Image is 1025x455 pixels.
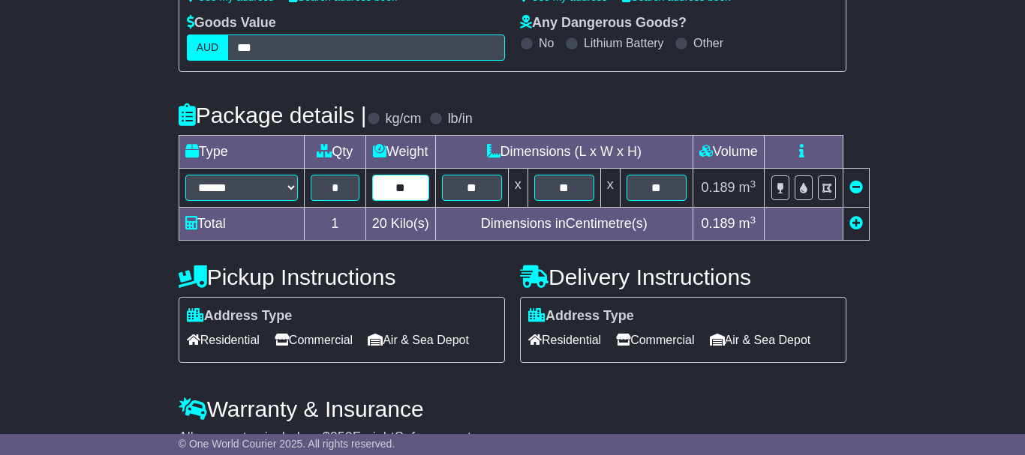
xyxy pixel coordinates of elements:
td: Volume [693,136,764,169]
label: Address Type [187,308,293,325]
sup: 3 [750,214,756,226]
span: 250 [330,430,353,445]
a: Remove this item [849,180,863,195]
td: Kilo(s) [365,208,435,241]
label: Address Type [528,308,634,325]
td: 1 [304,208,365,241]
span: Residential [187,328,260,352]
h4: Package details | [179,103,367,127]
span: Commercial [275,328,353,352]
label: Lithium Battery [584,36,664,50]
td: x [508,169,528,208]
label: Any Dangerous Goods? [520,15,687,31]
span: Air & Sea Depot [368,328,469,352]
td: Weight [365,136,435,169]
td: Total [179,208,304,241]
span: 20 [372,216,387,231]
span: © One World Courier 2025. All rights reserved. [179,438,395,450]
label: No [539,36,554,50]
span: Commercial [616,328,694,352]
span: 0.189 [701,216,735,231]
h4: Warranty & Insurance [179,397,847,421]
sup: 3 [750,178,756,190]
a: Add new item [849,216,863,231]
td: x [600,169,620,208]
h4: Pickup Instructions [179,265,505,289]
div: All our quotes include a $ FreightSafe warranty. [179,430,847,446]
td: Qty [304,136,365,169]
span: Residential [528,328,601,352]
label: lb/in [448,111,473,127]
span: m [739,180,756,195]
label: kg/cm [386,111,422,127]
label: Other [693,36,723,50]
span: 0.189 [701,180,735,195]
span: Air & Sea Depot [710,328,811,352]
label: AUD [187,34,229,61]
label: Goods Value [187,15,276,31]
td: Dimensions (L x W x H) [435,136,693,169]
h4: Delivery Instructions [520,265,846,289]
td: Type [179,136,304,169]
td: Dimensions in Centimetre(s) [435,208,693,241]
span: m [739,216,756,231]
